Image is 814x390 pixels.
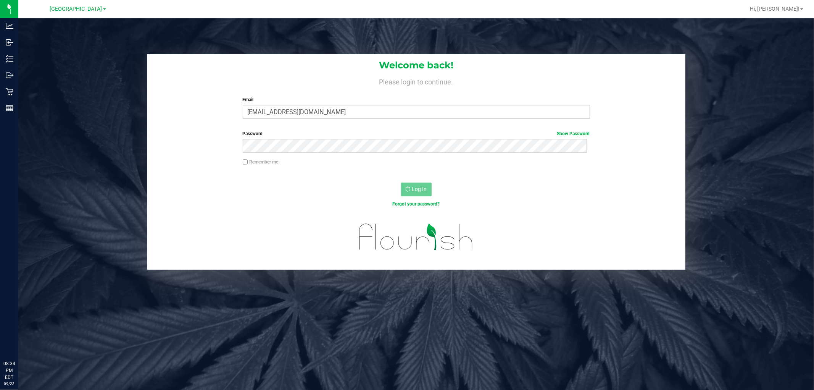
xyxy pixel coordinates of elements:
h1: Welcome back! [147,60,685,70]
label: Remember me [243,159,279,165]
input: Remember me [243,159,248,165]
inline-svg: Inbound [6,39,13,46]
span: [GEOGRAPHIC_DATA] [50,6,102,12]
p: 09/23 [3,381,15,387]
span: Log In [412,186,427,192]
img: flourish_logo.svg [349,215,484,259]
a: Show Password [557,131,590,136]
inline-svg: Inventory [6,55,13,63]
a: Forgot your password? [393,201,440,207]
p: 08:34 PM EDT [3,360,15,381]
inline-svg: Outbound [6,71,13,79]
inline-svg: Reports [6,104,13,112]
span: Password [243,131,263,136]
inline-svg: Retail [6,88,13,95]
span: Hi, [PERSON_NAME]! [750,6,799,12]
inline-svg: Analytics [6,22,13,30]
label: Email [243,96,590,103]
button: Log In [401,183,432,196]
h4: Please login to continue. [147,76,685,86]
